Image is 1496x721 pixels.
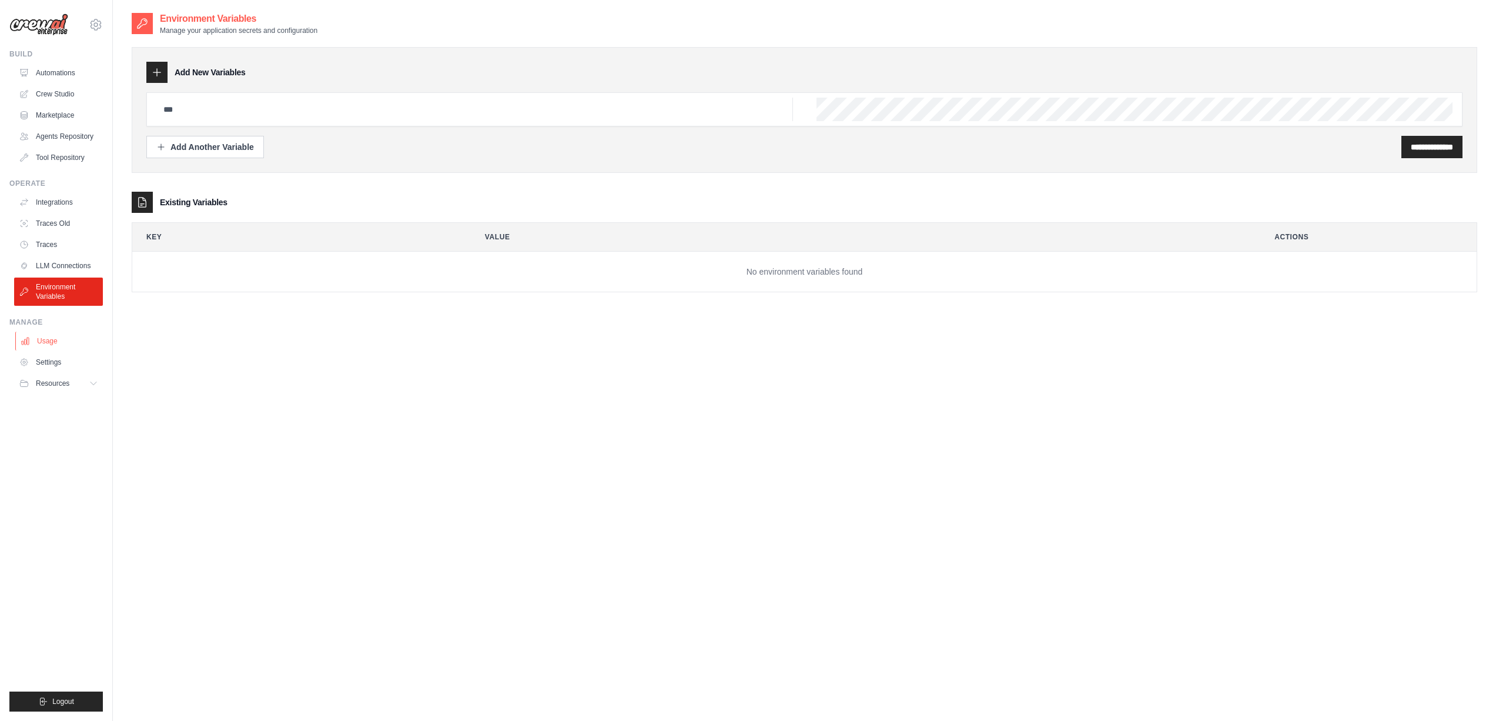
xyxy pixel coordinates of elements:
[14,148,103,167] a: Tool Repository
[14,353,103,372] a: Settings
[14,127,103,146] a: Agents Repository
[52,697,74,706] span: Logout
[14,374,103,393] button: Resources
[14,278,103,306] a: Environment Variables
[14,85,103,104] a: Crew Studio
[9,692,103,712] button: Logout
[9,318,103,327] div: Manage
[160,12,317,26] h2: Environment Variables
[14,106,103,125] a: Marketplace
[175,66,246,78] h3: Add New Variables
[14,256,103,275] a: LLM Connections
[14,193,103,212] a: Integrations
[160,26,317,35] p: Manage your application secrets and configuration
[471,223,1251,251] th: Value
[15,332,104,351] a: Usage
[1260,223,1477,251] th: Actions
[146,136,264,158] button: Add Another Variable
[14,64,103,82] a: Automations
[132,223,461,251] th: Key
[160,196,227,208] h3: Existing Variables
[36,379,69,388] span: Resources
[14,214,103,233] a: Traces Old
[9,14,68,36] img: Logo
[9,49,103,59] div: Build
[132,252,1477,292] td: No environment variables found
[14,235,103,254] a: Traces
[9,179,103,188] div: Operate
[156,141,254,153] div: Add Another Variable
